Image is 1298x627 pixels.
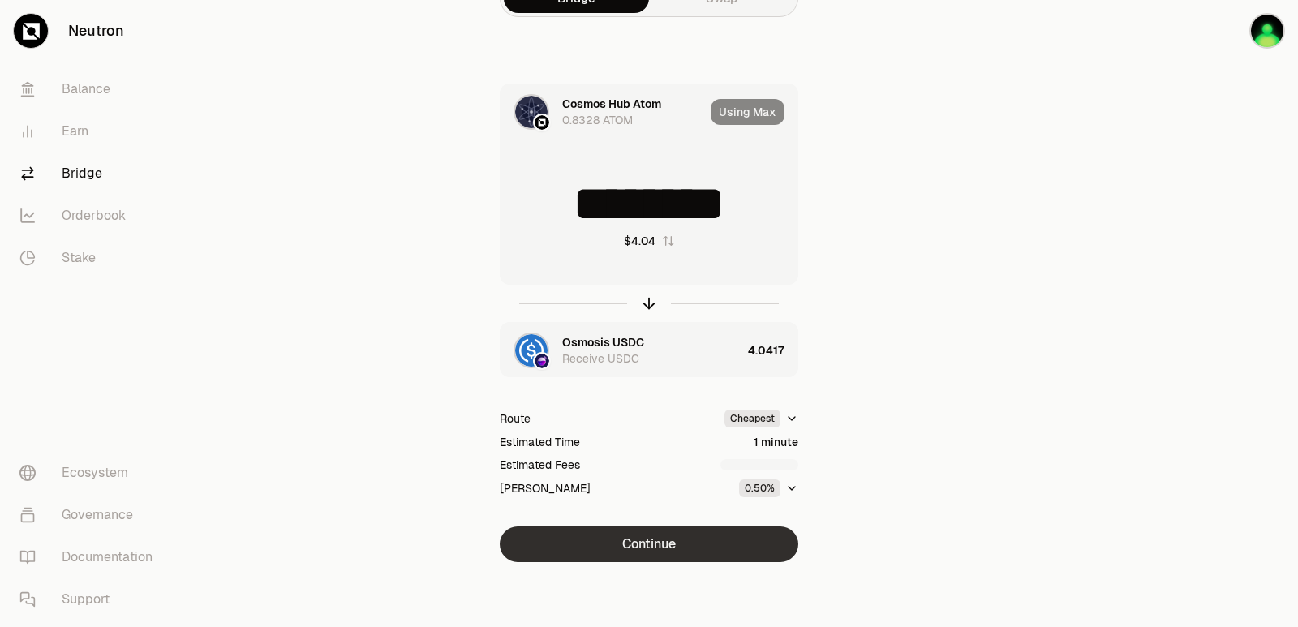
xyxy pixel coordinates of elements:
[739,479,780,497] div: 0.50%
[739,479,798,497] button: 0.50%
[515,96,548,128] img: ATOM Logo
[562,96,661,112] div: Cosmos Hub Atom
[6,237,175,279] a: Stake
[724,410,780,427] div: Cheapest
[6,110,175,152] a: Earn
[501,323,797,378] button: USDC LogoOsmosis LogoOsmosis USDCReceive USDC4.0417
[6,195,175,237] a: Orderbook
[535,354,549,368] img: Osmosis Logo
[500,434,580,450] div: Estimated Time
[754,434,798,450] div: 1 minute
[624,233,675,249] button: $4.04
[501,84,704,140] div: ATOM LogoNeutron LogoCosmos Hub Atom0.8328 ATOM
[6,536,175,578] a: Documentation
[6,152,175,195] a: Bridge
[6,494,175,536] a: Governance
[724,410,798,427] button: Cheapest
[6,68,175,110] a: Balance
[535,115,549,130] img: Neutron Logo
[1249,13,1285,49] img: sandy mercy
[562,112,633,128] div: 0.8328 ATOM
[6,578,175,621] a: Support
[500,526,798,562] button: Continue
[562,334,644,350] div: Osmosis USDC
[6,452,175,494] a: Ecosystem
[500,457,580,473] div: Estimated Fees
[748,323,797,378] div: 4.0417
[500,410,531,427] div: Route
[501,323,741,378] div: USDC LogoOsmosis LogoOsmosis USDCReceive USDC
[500,480,591,496] div: [PERSON_NAME]
[624,233,655,249] div: $4.04
[515,334,548,367] img: USDC Logo
[562,350,639,367] div: Receive USDC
